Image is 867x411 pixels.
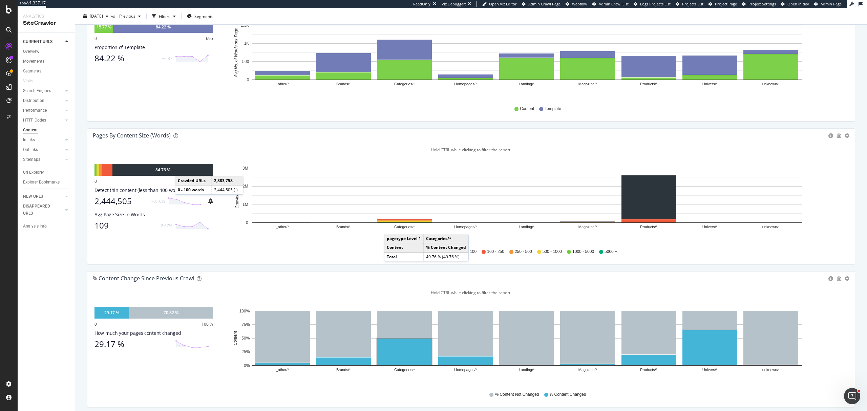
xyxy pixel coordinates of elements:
[828,276,833,281] div: circle-info
[194,13,213,19] span: Segments
[605,249,617,255] span: 5000 +
[702,225,718,229] text: Univers/*
[23,156,40,163] div: Sitemaps
[709,1,737,7] a: Project Page
[572,249,594,255] span: 1000 - 5000
[23,87,51,94] div: Search Engines
[275,225,289,229] text: _other/*
[211,185,243,194] td: 2,444,505 (-)
[454,368,477,372] text: Homepages/*
[23,203,57,217] div: DISAPPEARED URLS
[231,164,842,242] svg: A chart.
[23,107,47,114] div: Performance
[97,24,111,30] div: 15.77 %
[23,38,63,45] a: CURRENT URLS
[93,275,194,282] div: % Content Change since Previous Crawl
[159,13,170,19] div: Filters
[394,82,415,86] text: Categories/*
[23,68,70,75] a: Segments
[233,331,238,346] text: Content
[94,211,213,218] div: Avg Page Size in Words
[239,309,250,313] text: 100%
[578,368,597,372] text: Magazine/*
[211,176,243,185] td: 2,883,758
[23,169,70,176] a: Url Explorer
[235,182,239,209] text: Crawled URLs
[184,11,216,22] button: Segments
[545,106,561,112] span: Template
[578,82,597,86] text: Magazine/*
[837,276,841,281] div: bug
[94,53,158,63] div: 84.22 %
[155,167,170,173] div: 84.76 %
[413,1,431,7] div: ReadOnly:
[454,82,477,86] text: Homepages/*
[640,368,657,372] text: Products/*
[23,146,38,153] div: Outlinks
[336,82,351,86] text: Brands/*
[23,117,46,124] div: HTTP Codes
[528,1,561,6] span: Admin Crawl Page
[90,13,103,19] span: 2025 Sep. 1st
[384,235,424,243] td: pagetype Level 1
[762,225,780,229] text: unknown/*
[175,185,212,194] td: 0 - 100 words
[828,133,833,138] div: circle-info
[23,14,69,19] div: Analytics
[23,87,63,94] a: Search Engines
[117,13,135,19] span: Previous
[394,225,415,229] text: Categories/*
[394,368,415,372] text: Categories/*
[247,78,249,82] text: 0
[640,82,657,86] text: Products/*
[234,28,238,78] text: Avg No. of Words per Page
[231,21,842,100] div: A chart.
[762,82,780,86] text: unknown/*
[781,1,809,7] a: Open in dev
[821,1,842,6] span: Admin Page
[241,322,250,327] text: 75%
[23,68,41,75] div: Segments
[599,1,629,6] span: Admin Crawl List
[162,56,172,61] div: +0.37
[487,249,504,255] span: 100 - 250
[495,392,539,397] span: % Content Not Changed
[715,1,737,6] span: Project Page
[454,225,477,229] text: Homepages/*
[94,44,213,51] div: Proportion of Template
[844,388,860,404] iframe: Intercom live chat
[151,198,165,204] div: +0.16%
[94,178,97,184] div: 0
[23,127,38,134] div: Content
[23,48,70,55] a: Overview
[94,339,172,349] div: 29.17 %
[522,1,561,7] a: Admin Crawl Page
[23,97,63,104] a: Distribution
[231,307,842,385] svg: A chart.
[241,336,250,341] text: 50%
[23,97,44,104] div: Distribution
[702,368,718,372] text: Univers/*
[566,1,587,7] a: Webflow
[336,368,351,372] text: Brands/*
[117,11,144,22] button: Previous
[23,78,33,85] div: Visits
[206,36,213,41] div: 695
[464,249,477,255] span: 0 - 100
[23,136,35,144] div: Inlinks
[702,82,718,86] text: Univers/*
[515,249,532,255] span: 250 - 500
[202,321,213,327] div: 100 %
[23,19,69,27] div: SiteCrawler
[424,252,469,261] td: 49.76 % (49.76 %)
[208,198,213,204] div: bell-plus
[814,1,842,7] a: Admin Page
[520,106,534,112] span: Content
[845,276,849,281] div: gear
[81,11,111,22] button: [DATE]
[94,196,147,206] div: 2,444,505
[23,156,63,163] a: Sitemaps
[578,225,597,229] text: Magazine/*
[23,58,70,65] a: Movements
